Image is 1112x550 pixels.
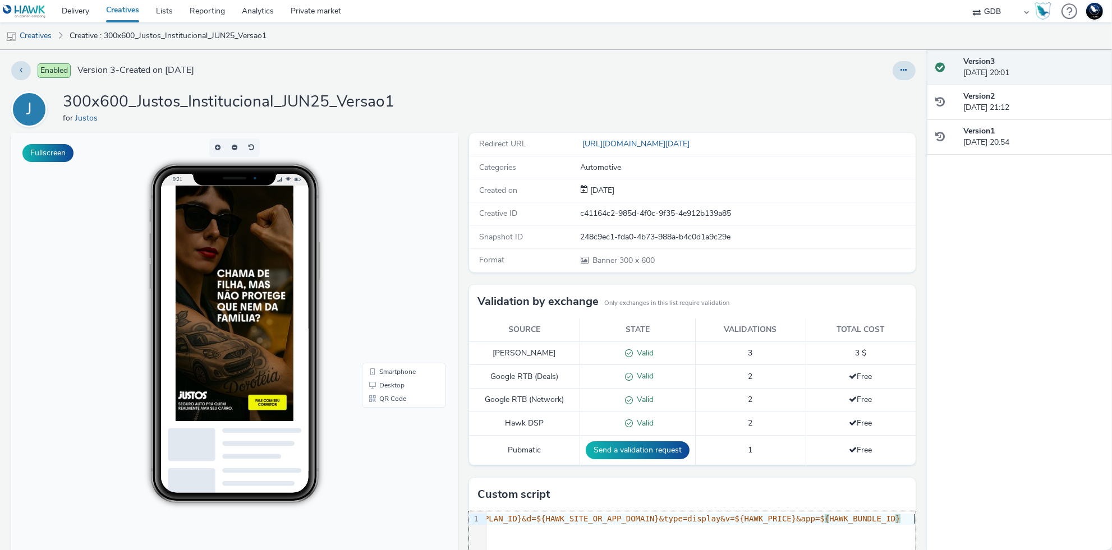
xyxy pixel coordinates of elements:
span: 2 [748,418,753,428]
a: [URL][DOMAIN_NAME][DATE] [581,138,695,149]
div: c41164c2-985d-4f0c-9f35-4e912b139a85 [581,208,915,219]
div: [DATE] 20:54 [963,126,1103,149]
strong: Version 2 [963,91,995,101]
th: Total cost [806,318,916,341]
span: Created on [479,185,517,196]
div: J [26,94,32,125]
span: Free [849,394,872,405]
span: [DATE] [589,185,615,196]
span: 2 [748,394,753,405]
span: Valid [633,348,654,358]
span: 2 [748,371,753,382]
small: Only exchanges in this list require validation [604,299,729,308]
span: Creative ID [479,208,517,219]
td: Google RTB (Network) [469,389,580,412]
span: Banner [593,255,620,266]
a: Creative : 300x600_Justos_Institucional_JUN25_Versao1 [64,22,272,49]
td: [PERSON_NAME] [469,341,580,365]
span: Free [849,445,872,455]
img: Support Hawk [1086,3,1103,20]
span: for [63,113,75,123]
span: Valid [633,394,654,405]
span: 3 $ [855,348,866,358]
a: Justos [75,113,102,123]
span: Enabled [38,63,71,78]
span: Desktop [368,249,393,256]
span: 9:21 [162,43,171,49]
img: Advertisement preview [164,53,282,288]
h1: 300x600_Justos_Institucional_JUN25_Versao1 [63,91,394,113]
span: } [895,514,900,523]
span: Valid [633,418,654,428]
th: State [580,318,695,341]
span: Valid [633,371,654,381]
span: Snapshot ID [479,232,523,242]
span: Version 3 - Created on [DATE] [77,64,194,77]
button: Send a validation request [586,441,690,459]
span: 3 [748,348,753,358]
span: HAWK_BUNDLE_ID [829,514,895,523]
div: 248c9ec1-fda0-4b73-988a-b4c0d1a9c29e [581,232,915,243]
li: QR Code [353,259,433,272]
a: J [11,104,52,114]
button: Fullscreen [22,144,73,162]
th: Validations [695,318,806,341]
div: [DATE] 21:12 [963,91,1103,114]
strong: Version 3 [963,56,995,67]
div: : [65,514,916,525]
td: Hawk DSP [469,412,580,436]
strong: Version 1 [963,126,995,136]
th: Source [469,318,580,341]
img: Hawk Academy [1035,2,1051,20]
span: Format [479,255,504,265]
span: Redirect URL [479,138,526,149]
span: 300 x 600 [592,255,655,266]
li: Smartphone [353,232,433,246]
span: 1 [748,445,753,455]
td: Google RTB (Deals) [469,365,580,389]
h3: Validation by exchange [477,293,599,310]
span: Smartphone [368,235,405,242]
a: Hawk Academy [1035,2,1056,20]
span: Categories [479,162,516,173]
span: { [825,514,829,523]
span: Free [849,371,872,382]
li: Desktop [353,246,433,259]
span: QR Code [368,262,395,269]
span: Free [849,418,872,428]
div: Creation 01 August 2025, 20:54 [589,185,615,196]
div: [DATE] 20:01 [963,56,1103,79]
img: undefined Logo [3,4,46,19]
div: 1 [469,514,480,525]
td: Pubmatic [469,435,580,465]
div: Automotive [581,162,915,173]
img: mobile [6,31,17,42]
h3: Custom script [477,486,550,503]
